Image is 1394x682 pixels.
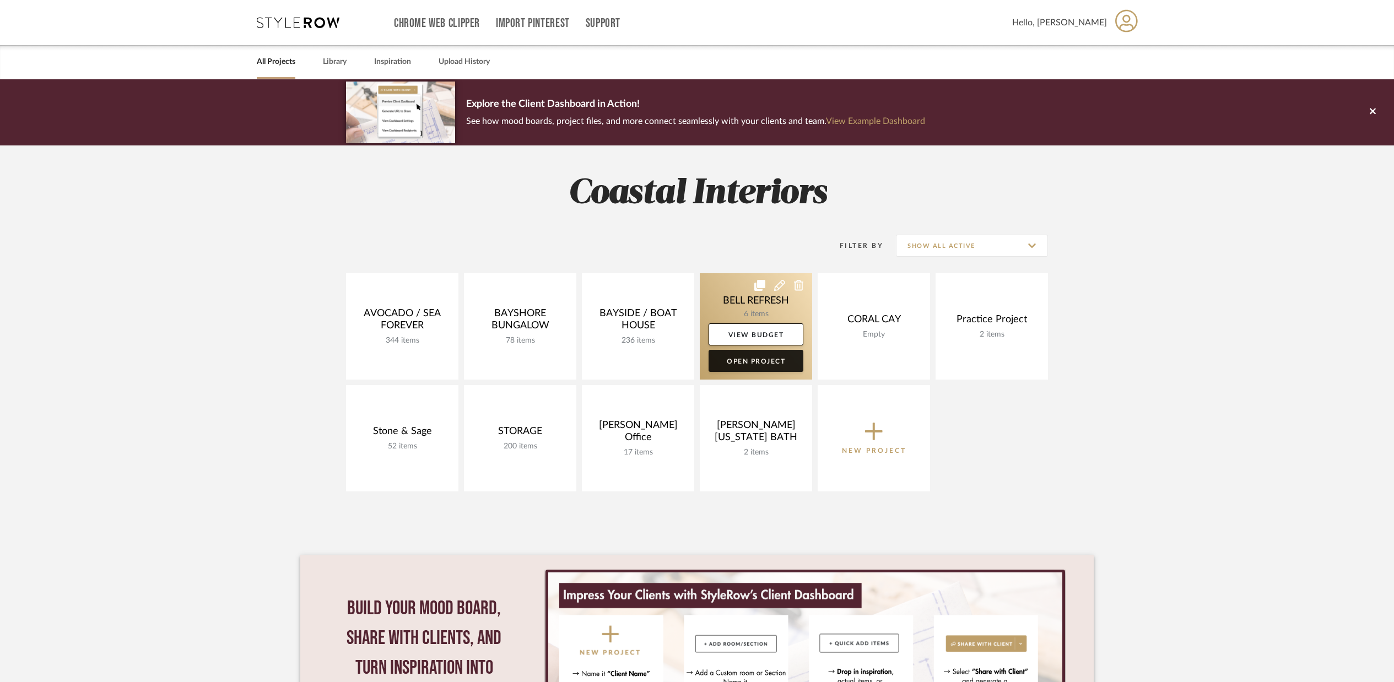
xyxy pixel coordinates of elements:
[473,307,568,336] div: BAYSHORE BUNGALOW
[466,96,925,113] p: Explore the Client Dashboard in Action!
[591,419,685,448] div: [PERSON_NAME] Office
[591,307,685,336] div: BAYSIDE / BOAT HOUSE
[355,442,450,451] div: 52 items
[300,173,1094,214] h2: Coastal Interiors
[826,313,921,330] div: CORAL CAY
[257,55,295,69] a: All Projects
[473,425,568,442] div: STORAGE
[466,113,925,129] p: See how mood boards, project files, and more connect seamlessly with your clients and team.
[1012,16,1107,29] span: Hello, [PERSON_NAME]
[439,55,490,69] a: Upload History
[709,448,803,457] div: 2 items
[826,117,925,126] a: View Example Dashboard
[355,425,450,442] div: Stone & Sage
[374,55,411,69] a: Inspiration
[323,55,347,69] a: Library
[826,330,921,339] div: Empty
[825,240,883,251] div: Filter By
[473,442,568,451] div: 200 items
[709,419,803,448] div: [PERSON_NAME] [US_STATE] BATH
[355,307,450,336] div: AVOCADO / SEA FOREVER
[591,336,685,345] div: 236 items
[586,19,620,28] a: Support
[591,448,685,457] div: 17 items
[355,336,450,345] div: 344 items
[496,19,570,28] a: Import Pinterest
[944,313,1039,330] div: Practice Project
[709,350,803,372] a: Open Project
[346,82,455,143] img: d5d033c5-7b12-40c2-a960-1ecee1989c38.png
[394,19,480,28] a: Chrome Web Clipper
[944,330,1039,339] div: 2 items
[842,445,906,456] p: New Project
[818,385,930,491] button: New Project
[709,323,803,345] a: View Budget
[473,336,568,345] div: 78 items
